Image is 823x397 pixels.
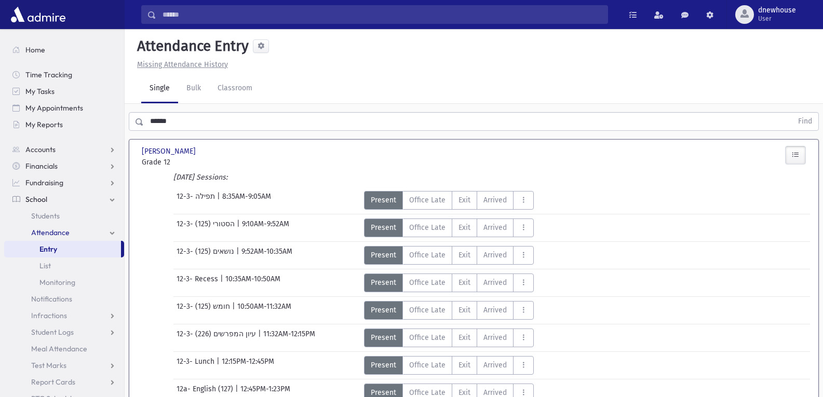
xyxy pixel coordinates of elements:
[31,311,67,320] span: Infractions
[137,60,228,69] u: Missing Attendance History
[236,246,241,265] span: |
[458,277,470,288] span: Exit
[39,261,51,270] span: List
[4,174,124,191] a: Fundraising
[483,305,507,316] span: Arrived
[225,273,280,292] span: 10:35AM-10:50AM
[409,332,446,343] span: Office Late
[258,328,263,347] span: |
[483,332,507,343] span: Arrived
[4,340,124,357] a: Meal Attendance
[4,208,124,224] a: Students
[31,211,60,221] span: Students
[4,224,124,241] a: Attendance
[177,273,220,292] span: 12-3- Recess
[4,357,124,374] a: Test Marks
[25,195,47,204] span: School
[483,195,507,206] span: Arrived
[458,222,470,233] span: Exit
[758,15,796,23] span: User
[25,161,58,171] span: Financials
[156,5,608,24] input: Search
[4,257,124,274] a: List
[31,228,70,237] span: Attendance
[409,222,446,233] span: Office Late
[133,60,228,69] a: Missing Attendance History
[178,74,209,103] a: Bulk
[8,4,68,25] img: AdmirePro
[4,42,124,58] a: Home
[364,246,534,265] div: AttTypes
[371,277,396,288] span: Present
[483,360,507,371] span: Arrived
[4,83,124,100] a: My Tasks
[792,113,818,130] button: Find
[31,361,66,370] span: Test Marks
[237,301,291,320] span: 10:50AM-11:32AM
[364,191,534,210] div: AttTypes
[39,278,75,287] span: Monitoring
[177,246,236,265] span: 12-3- נושאים (125)
[25,87,55,96] span: My Tasks
[25,178,63,187] span: Fundraising
[4,66,124,83] a: Time Tracking
[25,103,83,113] span: My Appointments
[371,332,396,343] span: Present
[142,157,244,168] span: Grade 12
[217,356,222,375] span: |
[209,74,261,103] a: Classroom
[409,195,446,206] span: Office Late
[177,218,237,237] span: 12-3- הסטורי (125)
[177,328,258,347] span: 12-3- עיון המפרשים (226)
[39,244,57,254] span: Entry
[222,356,274,375] span: 12:15PM-12:45PM
[458,305,470,316] span: Exit
[4,291,124,307] a: Notifications
[364,273,534,292] div: AttTypes
[242,218,289,237] span: 9:10AM-9:52AM
[364,218,534,237] div: AttTypes
[371,305,396,316] span: Present
[177,191,217,210] span: 12-3- תפילה
[409,250,446,261] span: Office Late
[4,324,124,340] a: Student Logs
[222,191,271,210] span: 8:35AM-9:05AM
[4,307,124,324] a: Infractions
[217,191,222,210] span: |
[133,37,249,55] h5: Attendance Entry
[409,305,446,316] span: Office Late
[25,120,63,129] span: My Reports
[177,356,217,375] span: 12-3- Lunch
[4,241,121,257] a: Entry
[483,222,507,233] span: Arrived
[4,116,124,133] a: My Reports
[364,328,534,347] div: AttTypes
[758,6,796,15] span: dnewhouse
[25,45,45,54] span: Home
[364,356,534,375] div: AttTypes
[31,377,75,387] span: Report Cards
[371,250,396,261] span: Present
[25,145,56,154] span: Accounts
[25,70,72,79] span: Time Tracking
[4,141,124,158] a: Accounts
[177,301,232,320] span: 12-3- חומש (125)
[173,173,227,182] i: [DATE] Sessions:
[4,191,124,208] a: School
[483,277,507,288] span: Arrived
[4,274,124,291] a: Monitoring
[263,328,315,347] span: 11:32AM-12:15PM
[31,294,72,304] span: Notifications
[232,301,237,320] span: |
[371,360,396,371] span: Present
[31,344,87,353] span: Meal Attendance
[371,195,396,206] span: Present
[409,360,446,371] span: Office Late
[141,74,178,103] a: Single
[241,246,292,265] span: 9:52AM-10:35AM
[4,374,124,390] a: Report Cards
[458,360,470,371] span: Exit
[409,277,446,288] span: Office Late
[458,332,470,343] span: Exit
[483,250,507,261] span: Arrived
